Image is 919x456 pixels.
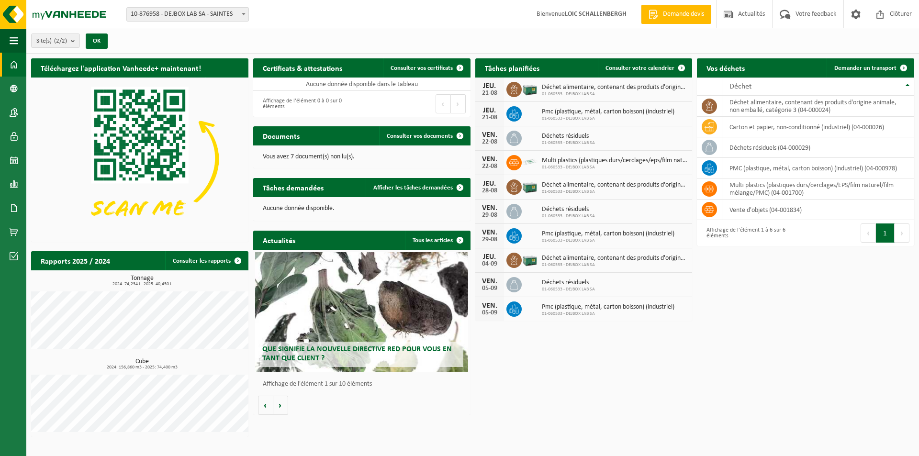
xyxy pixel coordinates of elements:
[542,262,688,268] span: 01-060533 - DEJBOX LAB SA
[565,11,627,18] strong: LOIC SCHALLENBERGH
[366,178,470,197] a: Afficher les tâches demandées
[391,65,453,71] span: Consulter vos certificats
[253,231,305,249] h2: Actualités
[480,229,499,236] div: VEN.
[480,180,499,188] div: JEU.
[480,285,499,292] div: 05-09
[542,287,595,292] span: 01-060533 - DEJBOX LAB SA
[876,223,895,243] button: 1
[542,133,595,140] span: Déchets résiduels
[405,231,470,250] a: Tous les articles
[36,282,248,287] span: 2024: 74,234 t - 2025: 40,450 t
[542,181,688,189] span: Déchet alimentaire, contenant des produits d'origine animale, non emballé, catég...
[542,157,688,165] span: Multi plastics (plastiques durs/cerclages/eps/film naturel/film mélange/pmc)
[373,185,453,191] span: Afficher les tâches demandées
[480,114,499,121] div: 21-08
[480,302,499,310] div: VEN.
[722,96,914,117] td: déchet alimentaire, contenant des produits d'origine animale, non emballé, catégorie 3 (04-000024)
[480,204,499,212] div: VEN.
[697,58,754,77] h2: Vos déchets
[258,396,273,415] button: Vorige
[542,206,595,213] span: Déchets résiduels
[522,80,538,97] img: PB-LB-0680-HPE-GN-01
[542,238,674,244] span: 01-060533 - DEJBOX LAB SA
[661,10,706,19] span: Demande devis
[480,131,499,139] div: VEN.
[31,58,211,77] h2: Téléchargez l'application Vanheede+ maintenant!
[480,278,499,285] div: VEN.
[542,189,688,195] span: 01-060533 - DEJBOX LAB SA
[480,107,499,114] div: JEU.
[263,154,461,160] p: Vous avez 7 document(s) non lu(s).
[480,236,499,243] div: 29-08
[598,58,691,78] a: Consulter votre calendrier
[383,58,470,78] a: Consulter vos certificats
[641,5,711,24] a: Demande devis
[258,93,357,114] div: Affichage de l'élément 0 à 0 sur 0 éléments
[31,251,120,270] h2: Rapports 2025 / 2024
[263,381,466,388] p: Affichage de l'élément 1 sur 10 éléments
[253,178,333,197] h2: Tâches demandées
[253,126,309,145] h2: Documents
[827,58,913,78] a: Demander un transport
[127,8,248,21] span: 10-876958 - DEJBOX LAB SA - SAINTES
[542,108,674,116] span: Pmc (plastique, métal, carton boisson) (industriel)
[480,188,499,194] div: 28-08
[861,223,876,243] button: Previous
[165,251,247,270] a: Consulter les rapports
[126,7,249,22] span: 10-876958 - DEJBOX LAB SA - SAINTES
[379,126,470,145] a: Consulter vos documents
[542,230,674,238] span: Pmc (plastique, métal, carton boisson) (industriel)
[729,83,751,90] span: Déchet
[522,251,538,267] img: PB-LB-0680-HPE-GN-01
[722,137,914,158] td: déchets résiduels (04-000029)
[522,178,538,194] img: PB-LB-0680-HPE-GN-01
[542,311,674,317] span: 01-060533 - DEJBOX LAB SA
[436,94,451,113] button: Previous
[480,261,499,267] div: 04-09
[722,117,914,137] td: carton et papier, non-conditionné (industriel) (04-000026)
[722,200,914,220] td: vente d'objets (04-001834)
[480,212,499,219] div: 29-08
[86,33,108,49] button: OK
[542,165,688,170] span: 01-060533 - DEJBOX LAB SA
[722,158,914,178] td: PMC (plastique, métal, carton boisson) (industriel) (04-000978)
[36,358,248,370] h3: Cube
[605,65,674,71] span: Consulter votre calendrier
[36,34,67,48] span: Site(s)
[36,365,248,370] span: 2024: 156,860 m3 - 2025: 74,400 m3
[895,223,909,243] button: Next
[542,116,674,122] span: 01-060533 - DEJBOX LAB SA
[480,90,499,97] div: 21-08
[542,303,674,311] span: Pmc (plastique, métal, carton boisson) (industriel)
[702,222,801,244] div: Affichage de l'élément 1 à 6 sur 6 éléments
[54,38,67,44] count: (2/2)
[273,396,288,415] button: Volgende
[253,78,471,91] td: Aucune donnée disponible dans le tableau
[542,279,595,287] span: Déchets résiduels
[31,78,248,240] img: Download de VHEPlus App
[480,156,499,163] div: VEN.
[522,154,538,170] img: LP-SK-00500-LPE-16
[542,140,595,146] span: 01-060533 - DEJBOX LAB SA
[542,91,688,97] span: 01-060533 - DEJBOX LAB SA
[480,139,499,145] div: 22-08
[480,310,499,316] div: 05-09
[36,275,248,287] h3: Tonnage
[542,213,595,219] span: 01-060533 - DEJBOX LAB SA
[475,58,549,77] h2: Tâches planifiées
[255,252,468,372] a: Que signifie la nouvelle directive RED pour vous en tant que client ?
[387,133,453,139] span: Consulter vos documents
[542,255,688,262] span: Déchet alimentaire, contenant des produits d'origine animale, non emballé, catég...
[263,205,461,212] p: Aucune donnée disponible.
[253,58,352,77] h2: Certificats & attestations
[480,82,499,90] div: JEU.
[451,94,466,113] button: Next
[722,178,914,200] td: multi plastics (plastiques durs/cerclages/EPS/film naturel/film mélange/PMC) (04-001700)
[262,345,452,362] span: Que signifie la nouvelle directive RED pour vous en tant que client ?
[480,163,499,170] div: 22-08
[31,33,80,48] button: Site(s)(2/2)
[480,253,499,261] div: JEU.
[834,65,897,71] span: Demander un transport
[542,84,688,91] span: Déchet alimentaire, contenant des produits d'origine animale, non emballé, catég...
